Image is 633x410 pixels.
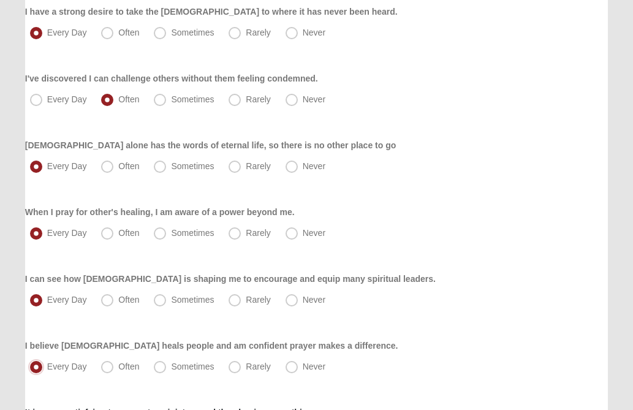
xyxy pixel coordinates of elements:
[25,6,398,18] label: I have a strong desire to take the [DEMOGRAPHIC_DATA] to where it has never been heard.
[47,28,87,37] span: Every Day
[246,28,270,37] span: Rarely
[171,362,214,371] span: Sometimes
[118,228,139,238] span: Often
[118,295,139,305] span: Often
[47,362,87,371] span: Every Day
[303,94,325,104] span: Never
[303,28,325,37] span: Never
[171,295,214,305] span: Sometimes
[25,139,396,151] label: [DEMOGRAPHIC_DATA] alone has the words of eternal life, so there is no other place to go
[47,94,87,104] span: Every Day
[118,28,139,37] span: Often
[25,340,398,352] label: I believe [DEMOGRAPHIC_DATA] heals people and am confident prayer makes a difference.
[171,161,214,171] span: Sometimes
[303,362,325,371] span: Never
[25,72,318,85] label: I've discovered I can challenge others without them feeling condemned.
[47,228,87,238] span: Every Day
[246,161,270,171] span: Rarely
[246,295,270,305] span: Rarely
[118,362,139,371] span: Often
[47,295,87,305] span: Every Day
[171,28,214,37] span: Sometimes
[303,161,325,171] span: Never
[246,362,270,371] span: Rarely
[246,228,270,238] span: Rarely
[25,273,436,285] label: I can see how [DEMOGRAPHIC_DATA] is shaping me to encourage and equip many spiritual leaders.
[303,295,325,305] span: Never
[118,94,139,104] span: Often
[47,161,87,171] span: Every Day
[118,161,139,171] span: Often
[171,94,214,104] span: Sometimes
[25,206,295,218] label: When I pray for other's healing, I am aware of a power beyond me.
[246,94,270,104] span: Rarely
[171,228,214,238] span: Sometimes
[303,228,325,238] span: Never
